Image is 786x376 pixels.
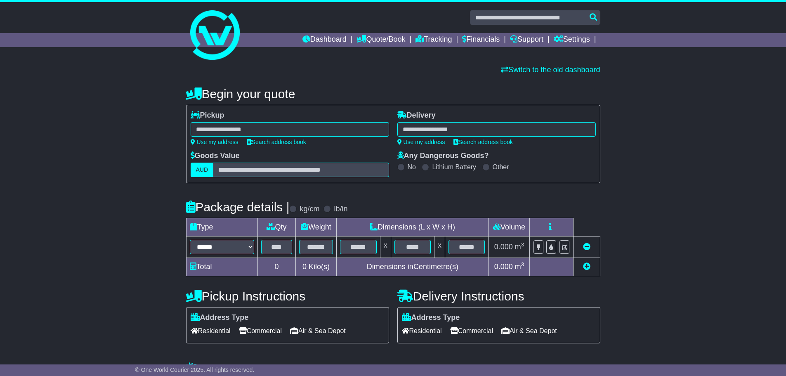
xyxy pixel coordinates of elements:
label: Address Type [402,313,460,322]
a: Use my address [191,139,238,145]
label: lb/in [334,205,347,214]
span: Commercial [450,324,493,337]
td: x [434,236,445,258]
a: Search address book [247,139,306,145]
sup: 3 [521,261,524,267]
label: Delivery [397,111,436,120]
a: Settings [554,33,590,47]
label: AUD [191,163,214,177]
td: 0 [258,258,296,276]
a: Tracking [415,33,452,47]
a: Remove this item [583,243,590,251]
h4: Begin your quote [186,87,600,101]
a: Dashboard [302,33,347,47]
td: Qty [258,218,296,236]
label: Any Dangerous Goods? [397,151,489,161]
label: Pickup [191,111,224,120]
h4: Delivery Instructions [397,289,600,303]
span: Residential [191,324,231,337]
a: Switch to the old dashboard [501,66,600,74]
a: Support [510,33,543,47]
span: 0 [302,262,307,271]
td: Dimensions (L x W x H) [337,218,489,236]
a: Add new item [583,262,590,271]
span: Commercial [239,324,282,337]
td: Weight [295,218,337,236]
td: Volume [489,218,530,236]
span: m [515,243,524,251]
h4: Pickup Instructions [186,289,389,303]
label: kg/cm [300,205,319,214]
span: m [515,262,524,271]
td: x [380,236,391,258]
span: © One World Courier 2025. All rights reserved. [135,367,255,373]
a: Use my address [397,139,445,145]
span: 0.000 [494,243,513,251]
label: Other [493,163,509,171]
h4: Warranty & Insurance [186,362,600,376]
label: Goods Value [191,151,240,161]
td: Total [186,258,258,276]
span: Air & Sea Depot [501,324,557,337]
a: Financials [462,33,500,47]
td: Kilo(s) [295,258,337,276]
a: Search address book [453,139,513,145]
span: Air & Sea Depot [290,324,346,337]
label: Address Type [191,313,249,322]
h4: Package details | [186,200,290,214]
label: Lithium Battery [432,163,476,171]
span: Residential [402,324,442,337]
a: Quote/Book [356,33,405,47]
td: Type [186,218,258,236]
td: Dimensions in Centimetre(s) [337,258,489,276]
sup: 3 [521,241,524,248]
label: No [408,163,416,171]
span: 0.000 [494,262,513,271]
